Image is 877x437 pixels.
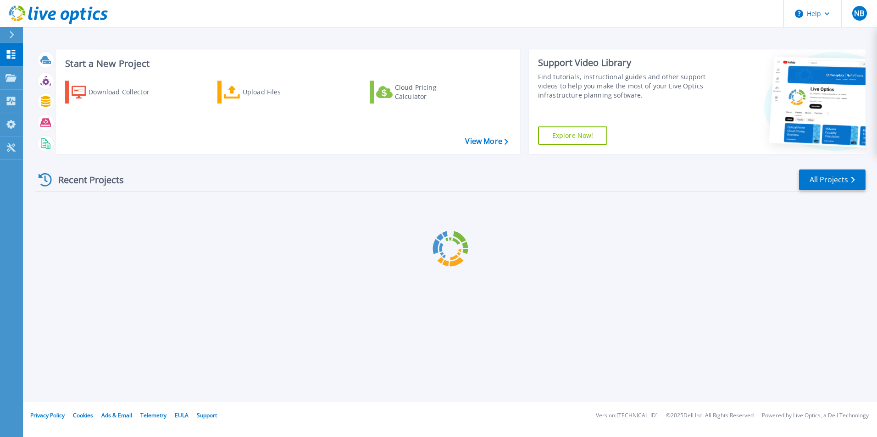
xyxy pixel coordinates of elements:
div: Find tutorials, instructional guides and other support videos to help you make the most of your L... [538,72,710,100]
li: Powered by Live Optics, a Dell Technology [762,413,869,419]
a: All Projects [799,169,866,190]
a: Support [197,411,217,419]
a: EULA [175,411,189,419]
a: Upload Files [217,81,320,104]
div: Download Collector [89,83,162,101]
div: Support Video Library [538,57,710,69]
div: Upload Files [243,83,316,101]
li: Version: [TECHNICAL_ID] [596,413,658,419]
div: Recent Projects [35,169,136,191]
a: Cloud Pricing Calculator [370,81,472,104]
span: NB [854,10,864,17]
div: Cloud Pricing Calculator [395,83,468,101]
a: Explore Now! [538,126,608,145]
a: Ads & Email [101,411,132,419]
a: Cookies [73,411,93,419]
a: Telemetry [140,411,167,419]
li: © 2025 Dell Inc. All Rights Reserved [666,413,754,419]
a: Download Collector [65,81,167,104]
a: Privacy Policy [30,411,65,419]
a: View More [465,137,508,146]
h3: Start a New Project [65,59,508,69]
